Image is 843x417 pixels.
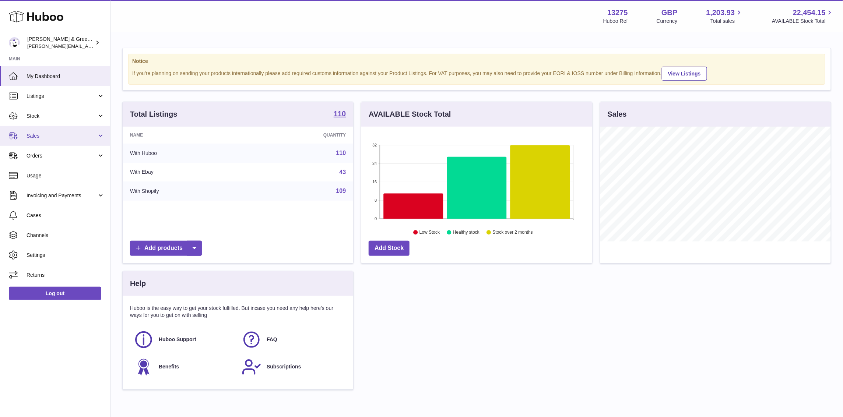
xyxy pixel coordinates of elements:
a: 110 [336,150,346,156]
span: Channels [27,232,105,239]
h3: AVAILABLE Stock Total [369,109,451,119]
span: Listings [27,93,97,100]
a: 109 [336,188,346,194]
h3: Total Listings [130,109,178,119]
span: Usage [27,172,105,179]
strong: 13275 [607,8,628,18]
p: Huboo is the easy way to get your stock fulfilled. But incase you need any help here's our ways f... [130,305,346,319]
span: Orders [27,152,97,159]
a: Huboo Support [134,330,234,350]
span: Sales [27,132,97,139]
span: Benefits [159,363,179,370]
a: Add products [130,241,202,256]
strong: GBP [661,8,677,18]
a: Add Stock [369,241,410,256]
span: Stock [27,113,97,120]
span: Returns [27,272,105,279]
text: 24 [373,161,377,166]
span: AVAILABLE Stock Total [772,18,834,25]
strong: 110 [334,110,346,117]
a: View Listings [662,67,707,81]
span: Cases [27,212,105,219]
a: Log out [9,287,101,300]
span: My Dashboard [27,73,105,80]
a: 110 [334,110,346,119]
span: Settings [27,252,105,259]
img: ellen@bluebadgecompany.co.uk [9,37,20,48]
a: 22,454.15 AVAILABLE Stock Total [772,8,834,25]
text: 32 [373,143,377,147]
a: FAQ [242,330,342,350]
a: 43 [340,169,346,175]
td: With Shopify [123,181,247,201]
span: 1,203.93 [706,8,735,18]
span: 22,454.15 [793,8,826,18]
span: FAQ [267,336,277,343]
td: With Ebay [123,163,247,182]
span: [PERSON_NAME][EMAIL_ADDRESS][DOMAIN_NAME] [27,43,148,49]
a: Benefits [134,357,234,377]
h3: Help [130,279,146,289]
th: Name [123,127,247,144]
div: If you're planning on sending your products internationally please add required customs informati... [132,66,821,81]
div: [PERSON_NAME] & Green Ltd [27,36,94,50]
text: Healthy stock [453,230,480,235]
h3: Sales [608,109,627,119]
text: 0 [375,216,377,221]
div: Currency [657,18,678,25]
text: 16 [373,180,377,184]
text: 8 [375,198,377,202]
strong: Notice [132,58,821,65]
a: 1,203.93 Total sales [706,8,744,25]
text: Low Stock [419,230,440,235]
a: Subscriptions [242,357,342,377]
td: With Huboo [123,144,247,163]
text: Stock over 2 months [493,230,533,235]
div: Huboo Ref [603,18,628,25]
span: Invoicing and Payments [27,192,97,199]
span: Huboo Support [159,336,196,343]
span: Total sales [710,18,743,25]
span: Subscriptions [267,363,301,370]
th: Quantity [247,127,354,144]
